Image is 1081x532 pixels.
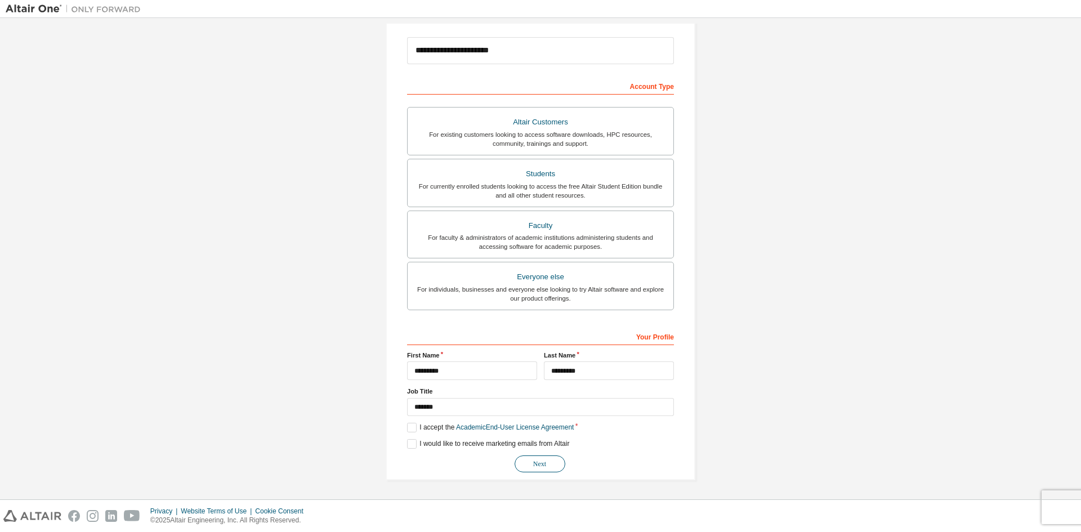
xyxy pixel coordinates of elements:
img: Altair One [6,3,146,15]
div: For individuals, businesses and everyone else looking to try Altair software and explore our prod... [414,285,667,303]
img: altair_logo.svg [3,510,61,522]
img: instagram.svg [87,510,99,522]
div: Website Terms of Use [181,507,255,516]
label: I accept the [407,423,574,432]
div: Privacy [150,507,181,516]
div: Cookie Consent [255,507,310,516]
div: Account Type [407,77,674,95]
label: I would like to receive marketing emails from Altair [407,439,569,449]
img: linkedin.svg [105,510,117,522]
label: Last Name [544,351,674,360]
img: youtube.svg [124,510,140,522]
div: Altair Customers [414,114,667,130]
label: First Name [407,351,537,360]
label: Job Title [407,387,674,396]
img: facebook.svg [68,510,80,522]
button: Next [515,455,565,472]
div: Students [414,166,667,182]
div: For existing customers looking to access software downloads, HPC resources, community, trainings ... [414,130,667,148]
p: © 2025 Altair Engineering, Inc. All Rights Reserved. [150,516,310,525]
div: For faculty & administrators of academic institutions administering students and accessing softwa... [414,233,667,251]
div: Your Profile [407,327,674,345]
div: Faculty [414,218,667,234]
a: Academic End-User License Agreement [456,423,574,431]
div: For currently enrolled students looking to access the free Altair Student Edition bundle and all ... [414,182,667,200]
div: Everyone else [414,269,667,285]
